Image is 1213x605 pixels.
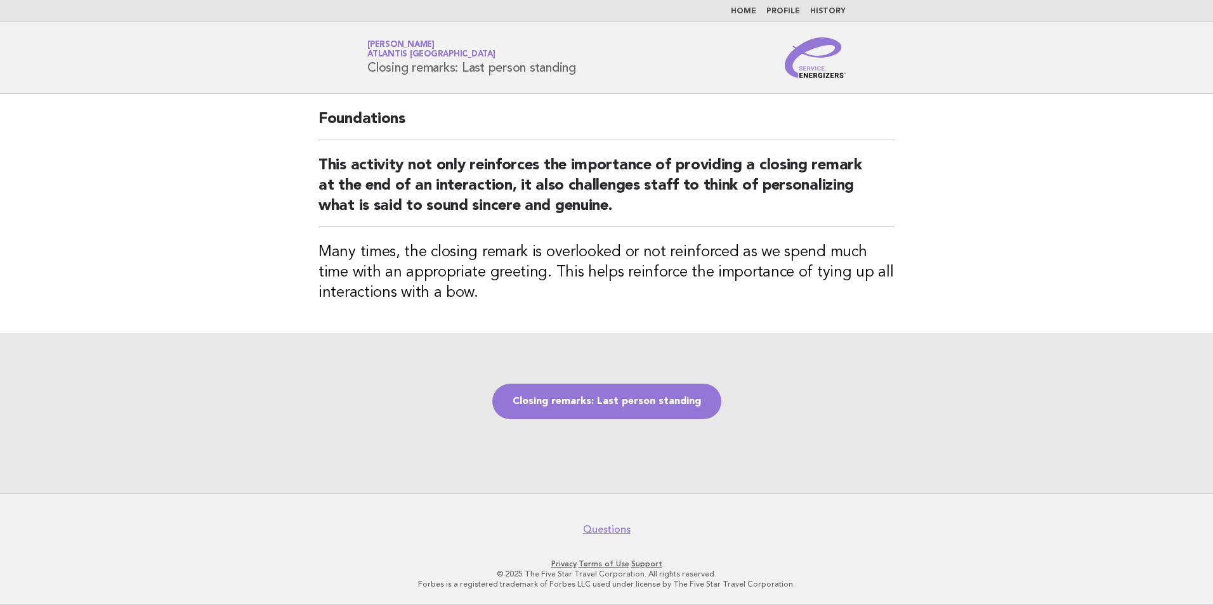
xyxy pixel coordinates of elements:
[318,155,895,227] h2: This activity not only reinforces the importance of providing a closing remark at the end of an i...
[367,41,495,58] a: [PERSON_NAME]Atlantis [GEOGRAPHIC_DATA]
[583,523,631,536] a: Questions
[492,384,721,419] a: Closing remarks: Last person standing
[766,8,800,15] a: Profile
[318,109,895,140] h2: Foundations
[367,41,576,74] h1: Closing remarks: Last person standing
[367,51,495,59] span: Atlantis [GEOGRAPHIC_DATA]
[579,559,629,568] a: Terms of Use
[731,8,756,15] a: Home
[318,242,895,303] h3: Many times, the closing remark is overlooked or not reinforced as we spend much time with an appr...
[810,8,846,15] a: History
[218,579,995,589] p: Forbes is a registered trademark of Forbes LLC used under license by The Five Star Travel Corpora...
[218,569,995,579] p: © 2025 The Five Star Travel Corporation. All rights reserved.
[631,559,662,568] a: Support
[785,37,846,78] img: Service Energizers
[551,559,577,568] a: Privacy
[218,559,995,569] p: · ·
